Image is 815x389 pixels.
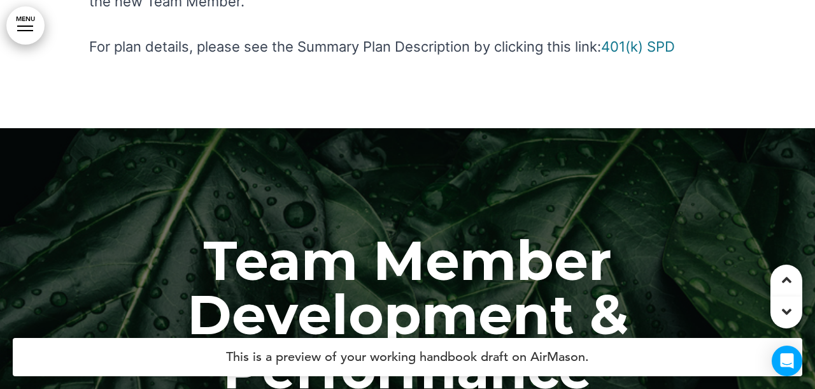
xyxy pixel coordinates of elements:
div: Open Intercom Messenger [772,346,802,376]
a: MENU [6,6,45,45]
h4: This is a preview of your working handbook draft on AirMason. [13,338,802,376]
p: For plan details, please see the Summary Plan Description by clicking this link: [89,36,726,58]
a: 401(k) SPD [601,38,675,55]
